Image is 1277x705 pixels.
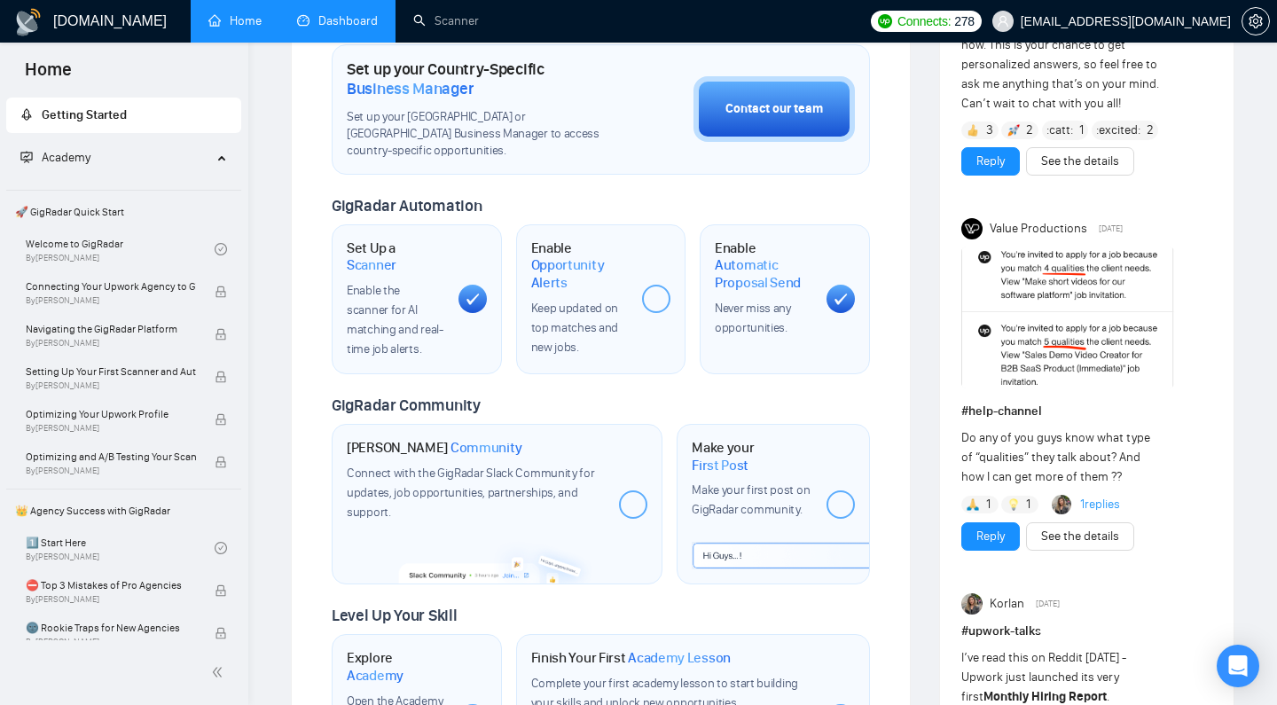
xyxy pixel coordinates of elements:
[332,196,482,215] span: GigRadar Automation
[26,380,196,391] span: By [PERSON_NAME]
[347,439,522,457] h1: [PERSON_NAME]
[531,649,731,667] h1: Finish Your First
[215,371,227,383] span: lock
[215,627,227,639] span: lock
[961,147,1020,176] button: Reply
[215,413,227,426] span: lock
[8,493,239,529] span: 👑 Agency Success with GigRadar
[897,12,951,31] span: Connects:
[693,76,855,142] button: Contact our team
[1026,496,1030,513] span: 1
[26,405,196,423] span: Optimizing Your Upwork Profile
[692,439,811,474] h1: Make your
[20,108,33,121] span: rocket
[997,15,1009,27] span: user
[1052,495,1071,514] img: Korlan
[14,8,43,36] img: logo
[715,301,791,335] span: Never miss any opportunities.
[715,256,812,291] span: Automatic Proposal Send
[332,396,481,415] span: GigRadar Community
[26,278,196,295] span: Connecting Your Upwork Agency to GigRadar
[967,498,979,511] img: 🙏
[26,320,196,338] span: Navigating the GigRadar Platform
[215,584,227,597] span: lock
[725,99,823,119] div: Contact our team
[976,527,1005,546] a: Reply
[26,295,196,306] span: By [PERSON_NAME]
[961,522,1020,551] button: Reply
[1096,121,1140,140] span: :excited:
[961,622,1212,641] h1: # upwork-talks
[26,363,196,380] span: Setting Up Your First Scanner and Auto-Bidder
[986,496,991,513] span: 1
[26,637,196,647] span: By [PERSON_NAME]
[986,121,993,139] span: 3
[1080,496,1120,513] a: 1replies
[42,150,90,165] span: Academy
[692,457,748,474] span: First Post
[208,13,262,28] a: homeHome
[878,14,892,28] img: upwork-logo.png
[1026,121,1033,139] span: 2
[11,57,86,94] span: Home
[1026,522,1134,551] button: See the details
[215,328,227,341] span: lock
[1046,121,1073,140] span: :catt:
[26,576,196,594] span: ⛔ Top 3 Mistakes of Pro Agencies
[26,594,196,605] span: By [PERSON_NAME]
[628,649,731,667] span: Academy Lesson
[6,98,241,133] li: Getting Started
[1217,645,1259,687] div: Open Intercom Messenger
[215,243,227,255] span: check-circle
[715,239,812,292] h1: Enable
[347,239,444,274] h1: Set Up a
[347,649,444,684] h1: Explore
[1026,147,1134,176] button: See the details
[413,13,479,28] a: searchScanner
[215,456,227,468] span: lock
[961,402,1212,421] h1: # help-channel
[1007,498,1020,511] img: 💡
[20,150,90,165] span: Academy
[26,448,196,466] span: Optimizing and A/B Testing Your Scanner for Better Results
[961,428,1163,487] div: Do any of you guys know what type of “qualities” they talk about? And how I can get more of them ??
[215,286,227,298] span: lock
[332,606,457,625] span: Level Up Your Skill
[961,247,1174,388] img: F09DU5HNC8H-Screenshot%202025-09-04%20at%2012.23.24%E2%80%AFAM.png
[531,256,629,291] span: Opportunity Alerts
[26,529,215,568] a: 1️⃣ Start HereBy[PERSON_NAME]
[961,593,983,615] img: Korlan
[347,667,403,685] span: Academy
[26,619,196,637] span: 🌚 Rookie Traps for New Agencies
[976,152,1005,171] a: Reply
[26,423,196,434] span: By [PERSON_NAME]
[531,239,629,292] h1: Enable
[983,689,1107,704] strong: Monthly Hiring Report
[297,13,378,28] a: dashboardDashboard
[967,124,979,137] img: 👍
[1242,14,1270,28] a: setting
[347,59,605,98] h1: Set up your Country-Specific
[20,151,33,163] span: fund-projection-screen
[211,663,229,681] span: double-left
[1147,121,1154,139] span: 2
[347,256,396,274] span: Scanner
[961,218,983,239] img: Value Productions
[347,466,595,520] span: Connect with the GigRadar Slack Community for updates, job opportunities, partnerships, and support.
[26,466,196,476] span: By [PERSON_NAME]
[954,12,974,31] span: 278
[347,79,474,98] span: Business Manager
[1041,152,1119,171] a: See the details
[1242,7,1270,35] button: setting
[1036,596,1060,612] span: [DATE]
[347,109,605,160] span: Set up your [GEOGRAPHIC_DATA] or [GEOGRAPHIC_DATA] Business Manager to access country-specific op...
[692,482,810,517] span: Make your first post on GigRadar community.
[347,283,443,356] span: Enable the scanner for AI matching and real-time job alerts.
[42,107,127,122] span: Getting Started
[398,537,596,584] img: slackcommunity-bg.png
[531,301,619,355] span: Keep updated on top matches and new jobs.
[26,230,215,269] a: Welcome to GigRadarBy[PERSON_NAME]
[1099,221,1123,237] span: [DATE]
[215,542,227,554] span: check-circle
[8,194,239,230] span: 🚀 GigRadar Quick Start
